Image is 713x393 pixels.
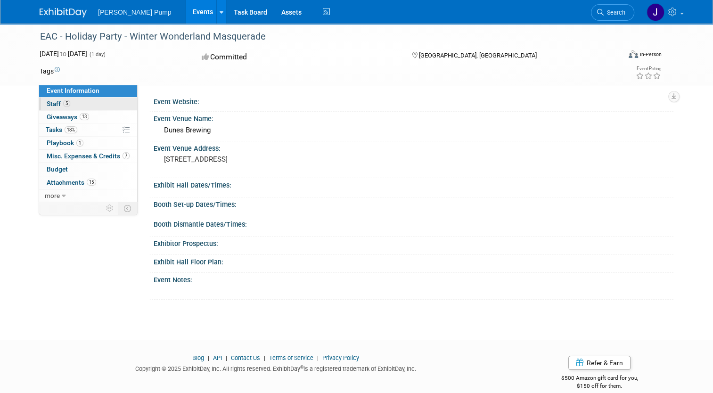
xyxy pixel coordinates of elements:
[37,28,609,45] div: EAC - Holiday Party - Winter Wonderland Masquerade
[65,126,77,133] span: 18%
[40,8,87,17] img: ExhibitDay
[80,113,89,120] span: 13
[39,163,137,176] a: Budget
[231,354,260,361] a: Contact Us
[123,152,130,159] span: 7
[47,87,99,94] span: Event Information
[39,176,137,189] a: Attachments15
[76,139,83,147] span: 1
[570,49,662,63] div: Event Format
[118,202,138,214] td: Toggle Event Tabs
[604,9,625,16] span: Search
[87,179,96,186] span: 15
[40,362,511,373] div: Copyright © 2025 ExhibitDay, Inc. All rights reserved. ExhibitDay is a registered trademark of Ex...
[102,202,118,214] td: Personalize Event Tab Strip
[269,354,313,361] a: Terms of Service
[39,137,137,149] a: Playbook1
[262,354,268,361] span: |
[47,139,83,147] span: Playbook
[154,197,673,209] div: Booth Set-up Dates/Times:
[300,365,303,370] sup: ®
[164,155,360,164] pre: [STREET_ADDRESS]
[199,49,397,65] div: Committed
[322,354,359,361] a: Privacy Policy
[39,111,137,123] a: Giveaways13
[39,150,137,163] a: Misc. Expenses & Credits7
[213,354,222,361] a: API
[47,179,96,186] span: Attachments
[154,273,673,285] div: Event Notes:
[47,100,70,107] span: Staff
[205,354,212,361] span: |
[154,255,673,267] div: Exhibit Hall Floor Plan:
[192,354,204,361] a: Blog
[47,152,130,160] span: Misc. Expenses & Credits
[154,141,673,153] div: Event Venue Address:
[591,4,634,21] a: Search
[98,8,172,16] span: [PERSON_NAME] Pump
[639,51,662,58] div: In-Person
[154,217,673,229] div: Booth Dismantle Dates/Times:
[40,50,87,57] span: [DATE] [DATE]
[39,189,137,202] a: more
[629,50,638,58] img: Format-Inperson.png
[39,123,137,136] a: Tasks18%
[40,66,60,76] td: Tags
[45,192,60,199] span: more
[525,368,673,390] div: $500 Amazon gift card for you,
[154,112,673,123] div: Event Venue Name:
[568,356,631,370] a: Refer & Earn
[161,123,666,138] div: Dunes Brewing
[63,100,70,107] span: 5
[525,382,673,390] div: $150 off for them.
[223,354,229,361] span: |
[47,113,89,121] span: Giveaways
[419,52,537,59] span: [GEOGRAPHIC_DATA], [GEOGRAPHIC_DATA]
[46,126,77,133] span: Tasks
[315,354,321,361] span: |
[89,51,106,57] span: (1 day)
[647,3,664,21] img: Jake Sowders
[636,66,661,71] div: Event Rating
[59,50,68,57] span: to
[154,237,673,248] div: Exhibitor Prospectus:
[39,84,137,97] a: Event Information
[154,95,673,106] div: Event Website:
[39,98,137,110] a: Staff5
[47,165,68,173] span: Budget
[154,178,673,190] div: Exhibit Hall Dates/Times:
